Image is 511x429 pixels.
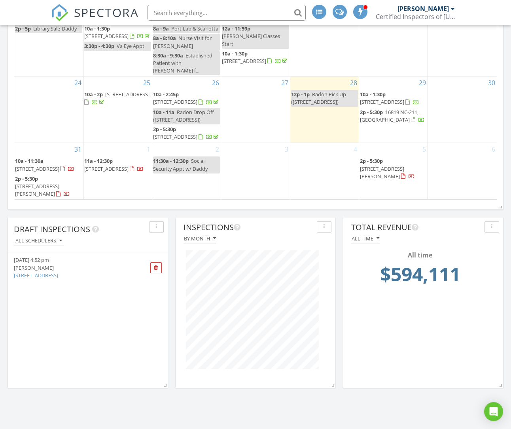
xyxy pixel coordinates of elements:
[153,125,220,142] a: 2p - 5:30p [STREET_ADDRESS]
[83,76,152,143] td: Go to August 25, 2025
[84,165,129,172] span: [STREET_ADDRESS]
[153,126,220,140] a: 2p - 5:30p [STREET_ADDRESS]
[15,157,74,172] a: 10a - 11:30a [STREET_ADDRESS]
[359,76,428,143] td: Go to August 29, 2025
[360,109,425,123] a: 2p - 5:30p 16819 NC-211, [GEOGRAPHIC_DATA]
[152,143,221,200] td: Go to September 2, 2025
[152,76,221,143] td: Go to August 26, 2025
[210,76,221,89] a: Go to August 26, 2025
[153,25,169,32] span: 8a - 9a
[14,224,90,235] span: Draft Inspections
[153,157,189,164] span: 11:30a - 12:30p
[153,90,220,107] a: 10a - 2:45p [STREET_ADDRESS]
[15,156,82,174] a: 10a - 11:30a [STREET_ADDRESS]
[14,256,137,279] a: [DATE] 4:52 pm [PERSON_NAME] [STREET_ADDRESS]
[73,143,83,156] a: Go to August 31, 2025
[153,126,176,133] span: 2p - 5:30p
[360,91,386,98] span: 10a - 1:30p
[84,91,103,98] span: 10a - 2p
[84,25,151,40] a: 10a - 1:30p [STREET_ADDRESS]
[222,49,289,66] a: 10a - 1:30p [STREET_ADDRESS]
[15,174,82,199] a: 2p - 5:30p [STREET_ADDRESS][PERSON_NAME]
[221,11,290,76] td: Go to August 20, 2025
[153,91,220,105] a: 10a - 2:45p [STREET_ADDRESS]
[84,42,114,50] span: 3:30p - 4:30p
[83,143,152,200] td: Go to September 1, 2025
[142,76,152,89] a: Go to August 25, 2025
[14,256,137,264] div: [DATE] 4:52 pm
[360,109,418,123] span: 16819 NC-211, [GEOGRAPHIC_DATA]
[417,76,428,89] a: Go to August 29, 2025
[105,91,150,98] span: [STREET_ADDRESS]
[290,11,359,76] td: Go to August 21, 2025
[359,11,428,76] td: Go to August 22, 2025
[153,34,212,49] span: Nurse Visit for [PERSON_NAME]
[153,133,197,140] span: [STREET_ADDRESS]
[171,25,218,32] span: Port Lab & Scarlotta
[352,143,359,156] a: Go to September 4, 2025
[15,157,44,164] span: 10a - 11:30a
[153,91,179,98] span: 10a - 2:45p
[348,76,359,89] a: Go to August 28, 2025
[360,108,427,125] a: 2p - 5:30p 16819 NC-211, [GEOGRAPHIC_DATA]
[15,165,59,172] span: [STREET_ADDRESS]
[428,143,497,200] td: Go to September 6, 2025
[360,156,427,181] a: 2p - 5:30p [STREET_ADDRESS][PERSON_NAME]
[184,236,216,241] div: By month
[83,11,152,76] td: Go to August 18, 2025
[15,175,70,197] a: 2p - 5:30p [STREET_ADDRESS][PERSON_NAME]
[360,109,383,116] span: 2p - 5:30p
[351,233,380,244] button: All time
[222,50,289,65] a: 10a - 1:30p [STREET_ADDRESS]
[153,98,197,105] span: [STREET_ADDRESS]
[221,143,290,200] td: Go to September 3, 2025
[117,42,144,50] span: Va Eye Appt
[291,91,346,105] span: Radon Pick Up ([STREET_ADDRESS])
[360,98,404,105] span: [STREET_ADDRESS]
[490,143,497,156] a: Go to September 6, 2025
[360,90,427,107] a: 10a - 1:30p [STREET_ADDRESS]
[359,143,428,200] td: Go to September 5, 2025
[84,91,150,105] a: 10a - 2p [STREET_ADDRESS]
[428,76,497,143] td: Go to August 30, 2025
[360,157,383,164] span: 2p - 5:30p
[291,91,310,98] span: 12p - 1p
[360,157,415,179] a: 2p - 5:30p [STREET_ADDRESS][PERSON_NAME]
[14,272,58,279] a: [STREET_ADDRESS]
[15,25,31,32] span: 2p - 5p
[14,76,83,143] td: Go to August 24, 2025
[148,5,306,21] input: Search everything...
[51,11,139,27] a: SPECTORA
[153,157,208,172] span: Social Security Appt w/ Daddy
[15,175,38,182] span: 2p - 5:30p
[14,236,64,246] button: All schedulers
[74,4,139,21] span: SPECTORA
[184,233,216,244] button: By month
[222,50,248,57] span: 10a - 1:30p
[214,143,221,156] a: Go to September 2, 2025
[352,236,379,241] div: All time
[351,221,481,233] div: Total Revenue
[84,157,113,164] span: 11a - 12:30p
[222,32,280,47] span: [PERSON_NAME] Classes Start
[421,143,428,156] a: Go to September 5, 2025
[153,109,174,116] span: 10a - 11a
[14,11,83,76] td: Go to August 17, 2025
[153,109,214,123] span: Radon Drop Off ([STREET_ADDRESS])
[15,238,62,244] div: All schedulers
[33,25,77,32] span: Library Sale-Daddy
[360,165,404,180] span: [STREET_ADDRESS][PERSON_NAME]
[283,143,290,156] a: Go to September 3, 2025
[484,402,503,421] div: Open Intercom Messenger
[486,76,497,89] a: Go to August 30, 2025
[152,11,221,76] td: Go to August 19, 2025
[280,76,290,89] a: Go to August 27, 2025
[15,183,59,197] span: [STREET_ADDRESS][PERSON_NAME]
[51,4,68,21] img: The Best Home Inspection Software - Spectora
[84,156,151,174] a: 11a - 12:30p [STREET_ADDRESS]
[84,157,144,172] a: 11a - 12:30p [STREET_ADDRESS]
[290,76,359,143] td: Go to August 28, 2025
[184,221,314,233] div: Inspections
[14,143,83,200] td: Go to August 31, 2025
[73,76,83,89] a: Go to August 24, 2025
